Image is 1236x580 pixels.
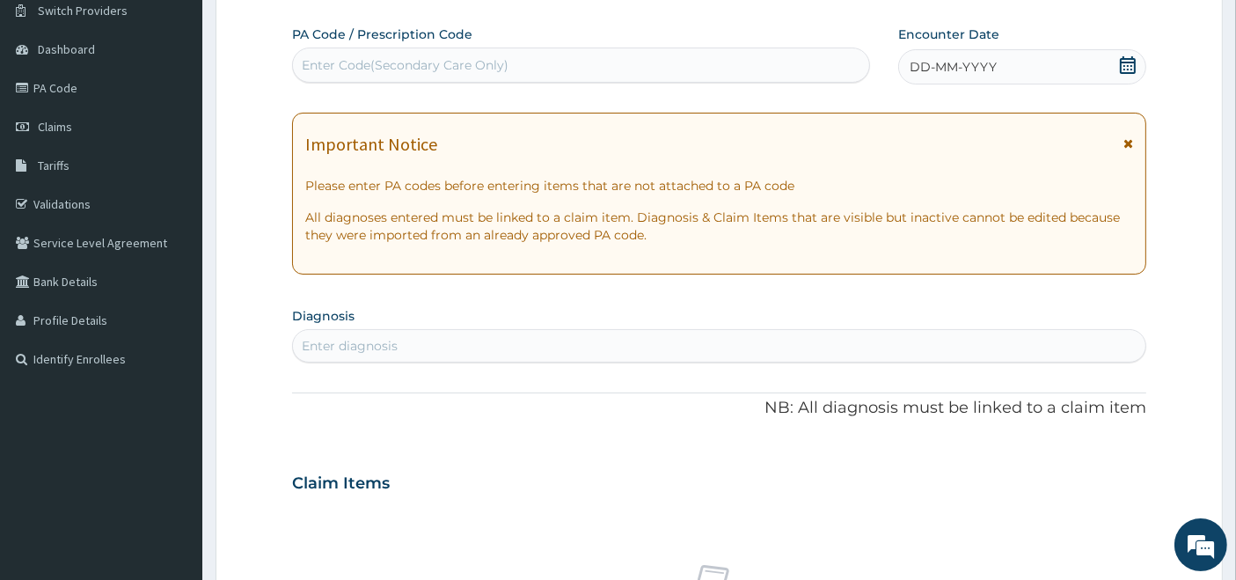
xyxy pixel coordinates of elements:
[91,99,296,121] div: Chat with us now
[292,397,1147,420] p: NB: All diagnosis must be linked to a claim item
[289,9,331,51] div: Minimize live chat window
[305,177,1134,195] p: Please enter PA codes before entering items that are not attached to a PA code
[898,26,999,43] label: Encounter Date
[9,390,335,452] textarea: Type your message and hit 'Enter'
[38,158,69,173] span: Tariffs
[38,119,72,135] span: Claims
[305,209,1134,244] p: All diagnoses entered must be linked to a claim item. Diagnosis & Claim Items that are visible bu...
[33,88,71,132] img: d_794563401_company_1708531726252_794563401
[38,3,128,18] span: Switch Providers
[292,474,390,494] h3: Claim Items
[292,26,472,43] label: PA Code / Prescription Code
[102,176,243,354] span: We're online!
[292,307,355,325] label: Diagnosis
[910,58,997,76] span: DD-MM-YYYY
[302,56,508,74] div: Enter Code(Secondary Care Only)
[302,337,398,355] div: Enter diagnosis
[305,135,437,154] h1: Important Notice
[38,41,95,57] span: Dashboard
